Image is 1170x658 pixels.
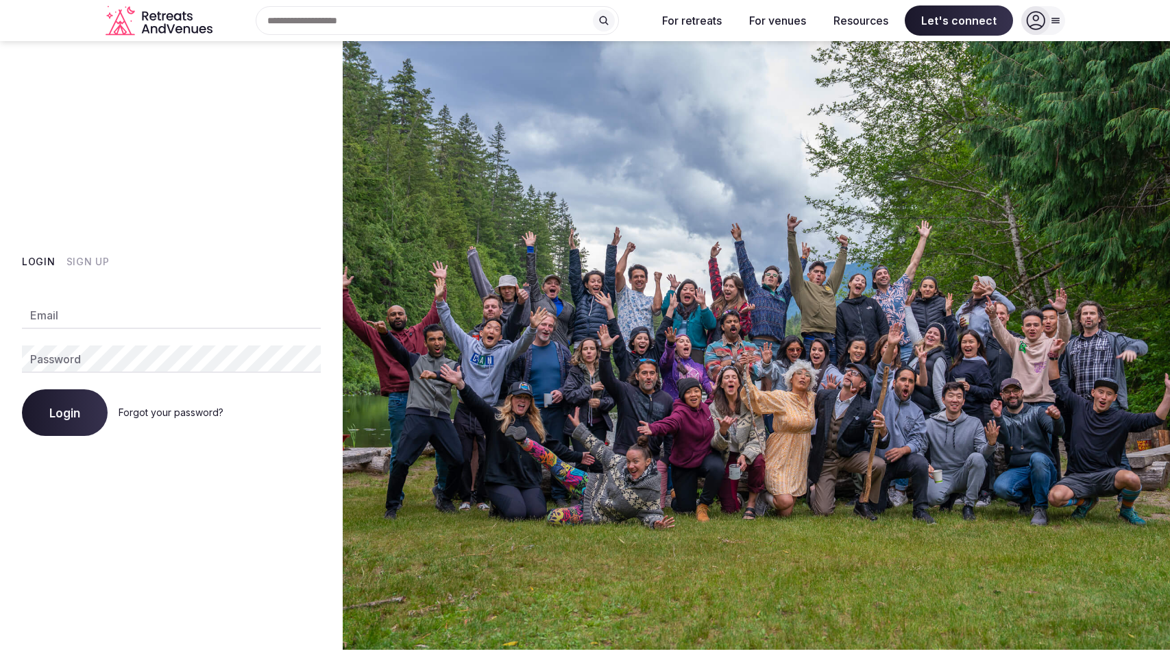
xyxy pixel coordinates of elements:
a: Visit the homepage [106,5,215,36]
button: Login [22,389,108,436]
button: Resources [822,5,899,36]
button: Login [22,255,56,269]
span: Login [49,406,80,419]
button: For venues [738,5,817,36]
span: Let's connect [905,5,1013,36]
svg: Retreats and Venues company logo [106,5,215,36]
img: My Account Background [343,41,1170,650]
button: Sign Up [66,255,110,269]
button: For retreats [651,5,733,36]
a: Forgot your password? [119,406,223,418]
